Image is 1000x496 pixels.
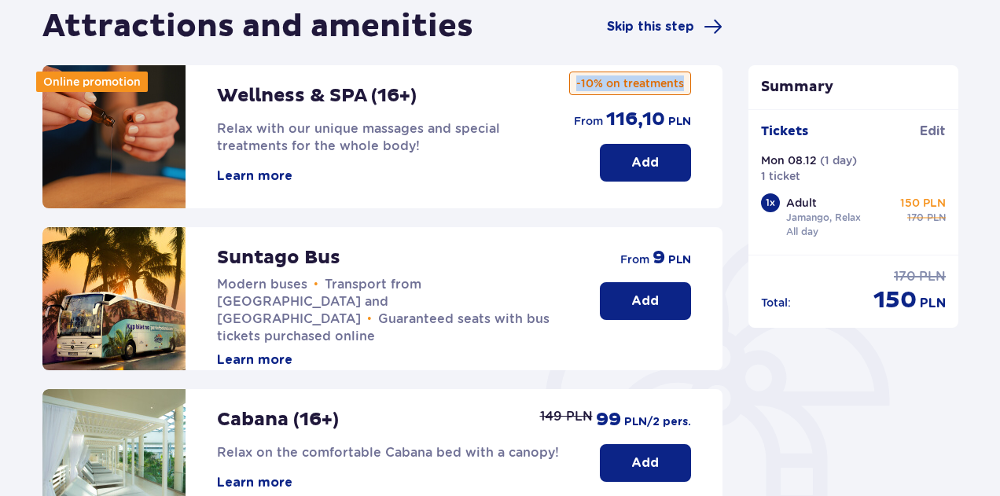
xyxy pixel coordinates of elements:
span: 150 [873,285,917,315]
span: 170 [894,268,916,285]
p: Jamango, Relax [786,211,861,225]
h1: Attractions and amenities [42,7,473,46]
p: 1 ticket [761,168,800,184]
span: • [314,277,318,292]
span: PLN [927,211,946,225]
p: 149 PLN [540,408,593,425]
span: PLN /2 pers. [624,414,691,430]
span: • [367,311,372,327]
span: PLN [919,268,946,285]
span: from [574,113,603,129]
div: 1 x [761,193,780,212]
span: Skip this step [607,18,694,35]
p: Wellness & SPA (16+) [217,84,417,108]
span: PLN [920,295,946,312]
span: 116,10 [606,108,665,131]
button: Add [600,144,691,182]
span: 9 [653,246,665,270]
span: Transport from [GEOGRAPHIC_DATA] and [GEOGRAPHIC_DATA] [217,277,421,326]
span: Guaranteed seats with bus tickets purchased online [217,311,550,344]
p: Total : [761,295,791,310]
span: 99 [596,408,621,432]
span: Relax on the comfortable Cabana bed with a canopy! [217,445,559,460]
span: PLN [668,252,691,268]
button: Learn more [217,351,292,369]
div: Online promotion [36,72,148,92]
span: PLN [668,114,691,130]
p: Add [631,292,659,310]
img: attraction [42,65,186,208]
p: Tickets [761,123,808,140]
button: Add [600,282,691,320]
p: Summary [748,78,959,97]
p: Mon 08.12 [761,152,817,168]
span: 170 [907,211,924,225]
img: attraction [42,227,186,370]
button: Learn more [217,474,292,491]
p: ( 1 day ) [820,152,857,168]
span: Edit [920,123,946,140]
p: Cabana (16+) [217,408,339,432]
p: -10% on treatments [569,72,691,95]
span: Relax with our unique massages and special treatments for the whole body! [217,121,500,153]
span: Modern buses [217,277,307,292]
button: Learn more [217,167,292,185]
p: Add [631,454,659,472]
p: 150 PLN [900,195,946,211]
a: Skip this step [607,17,722,36]
p: Suntago Bus [217,246,340,270]
p: All day [786,225,818,239]
p: Adult [786,195,817,211]
p: Add [631,154,659,171]
span: from [620,252,649,267]
button: Add [600,444,691,482]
